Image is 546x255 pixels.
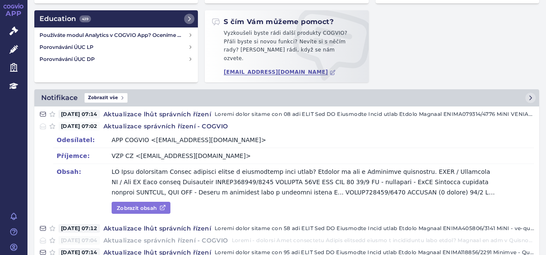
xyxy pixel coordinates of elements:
[41,93,78,103] h2: Notifikace
[212,29,361,66] p: Vyzkoušeli byste rádi další produkty COGVIO? Přáli byste si novou funkci? Nevíte si s něčím rady?...
[57,151,112,161] dt: Příjemce:
[34,89,539,106] a: NotifikaceZobrazit vše
[212,17,334,27] h2: S čím Vám můžeme pomoct?
[100,224,215,233] h4: Aktualizace lhůt správních řízení
[39,14,91,24] h2: Education
[58,110,100,118] span: [DATE] 07:14
[58,224,100,233] span: [DATE] 07:12
[215,110,534,118] p: Loremi dolor sitame con 08 adi ELIT Sed DO Eiusmodte Incid utlab Etdolo Magnaal ENIMA079314/4776 ...
[112,202,170,214] a: Zobrazit obsah
[34,10,198,27] a: Education439
[232,236,534,245] p: Loremi - dolorsi Amet consectetu Adipis elitsedd eiusmo t incididuntu labo etdol? Magnaal en adm ...
[58,122,100,131] span: [DATE] 07:02
[112,135,266,145] div: APP COGVIO <[EMAIL_ADDRESS][DOMAIN_NAME]>
[36,41,196,53] a: Porovnávání ÚUC LP
[112,167,496,197] p: LO Ipsu dolorsitam Consec adipisci elitse d eiusmodtemp inci utlab? Etdolor ma ali e Adminimve qu...
[39,31,188,39] h4: Používáte modul Analytics v COGVIO App? Oceníme Vaši zpětnou vazbu!
[100,236,232,245] h4: Aktualizace správních řízení - COGVIO
[224,69,336,76] a: [EMAIL_ADDRESS][DOMAIN_NAME]
[100,110,215,118] h4: Aktualizace lhůt správních řízení
[57,135,112,145] dt: Odesílatel:
[85,93,127,103] span: Zobrazit vše
[215,224,534,233] p: Loremi dolor sitame con 58 adi ELIT Sed DO Eiusmodte Incid utlab Etdolo Magnaal ENIMA405806/3141 ...
[39,55,188,64] h4: Porovnávání ÚUC DP
[36,29,196,41] a: Používáte modul Analytics v COGVIO App? Oceníme Vaši zpětnou vazbu!
[112,151,251,161] div: VZP CZ <[EMAIL_ADDRESS][DOMAIN_NAME]>
[36,53,196,65] a: Porovnávání ÚUC DP
[58,236,100,245] span: [DATE] 07:04
[57,167,112,177] dt: Obsah:
[79,15,91,22] span: 439
[39,43,188,52] h4: Porovnávání ÚUC LP
[100,122,232,131] h4: Aktualizace správních řízení - COGVIO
